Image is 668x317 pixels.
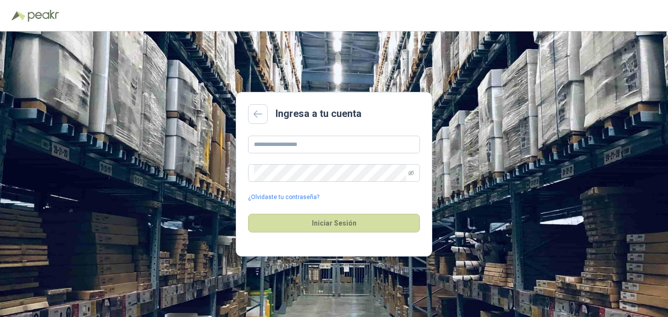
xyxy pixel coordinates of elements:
h2: Ingresa a tu cuenta [276,106,362,121]
span: eye-invisible [408,170,414,176]
button: Iniciar Sesión [248,214,420,232]
img: Peakr [28,10,59,22]
img: Logo [12,11,26,21]
a: ¿Olvidaste tu contraseña? [248,193,319,202]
